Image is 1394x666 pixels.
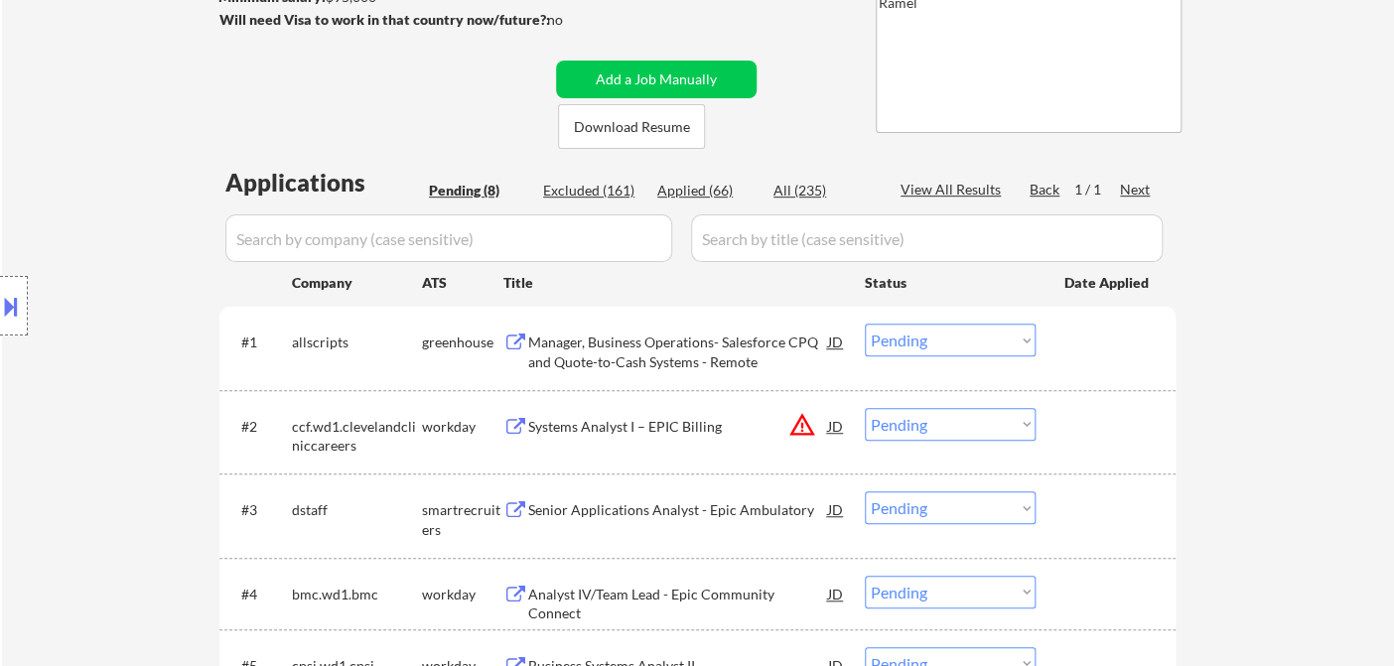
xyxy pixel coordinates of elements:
[773,181,873,200] div: All (235)
[865,264,1036,300] div: Status
[1074,180,1120,200] div: 1 / 1
[691,214,1163,262] input: Search by title (case sensitive)
[422,417,503,437] div: workday
[528,417,828,437] div: Systems Analyst I – EPIC Billing
[292,500,422,520] div: dstaff
[292,585,422,604] div: bmc.wd1.bmc
[528,333,828,371] div: Manager, Business Operations- Salesforce CPQ and Quote-to-Cash Systems - Remote
[225,214,672,262] input: Search by company (case sensitive)
[528,585,828,623] div: Analyst IV/Team Lead - Epic Community Connect
[1120,180,1152,200] div: Next
[1064,273,1152,293] div: Date Applied
[826,408,846,444] div: JD
[528,500,828,520] div: Senior Applications Analyst - Epic Ambulatory
[241,585,276,604] div: #4
[422,333,503,352] div: greenhouse
[826,491,846,527] div: JD
[429,181,528,200] div: Pending (8)
[422,500,503,539] div: smartrecruiters
[292,417,422,456] div: ccf.wd1.clevelandcliniccareers
[219,11,550,28] strong: Will need Visa to work in that country now/future?:
[558,104,705,149] button: Download Resume
[556,61,757,98] button: Add a Job Manually
[422,273,503,293] div: ATS
[543,181,642,200] div: Excluded (161)
[1030,180,1061,200] div: Back
[422,585,503,604] div: workday
[503,273,846,293] div: Title
[657,181,757,200] div: Applied (66)
[292,333,422,352] div: allscripts
[292,273,422,293] div: Company
[826,324,846,359] div: JD
[788,411,816,439] button: warning_amber
[241,500,276,520] div: #3
[901,180,1007,200] div: View All Results
[826,576,846,611] div: JD
[547,10,604,30] div: no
